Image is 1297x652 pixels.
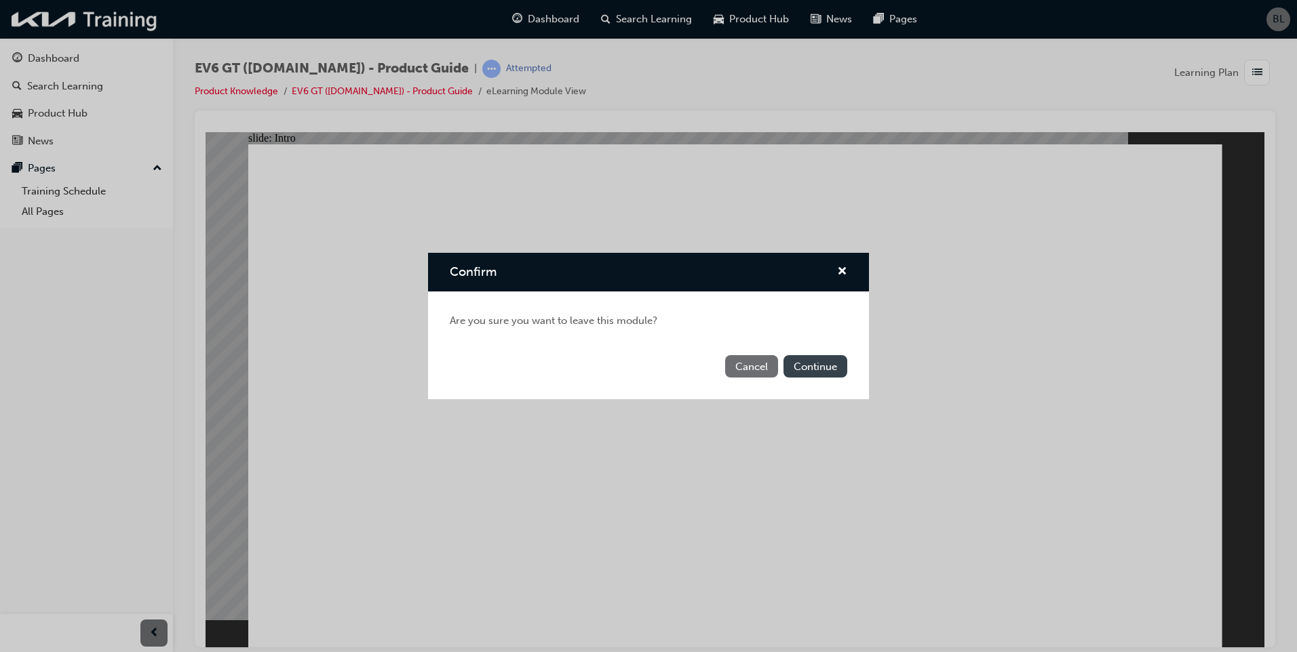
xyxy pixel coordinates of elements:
[428,291,869,350] div: Are you sure you want to leave this module?
[725,355,778,378] button: Cancel
[428,253,869,399] div: Confirm
[837,264,847,281] button: cross-icon
[837,266,847,279] span: cross-icon
[783,355,847,378] button: Continue
[450,264,497,279] span: Confirm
